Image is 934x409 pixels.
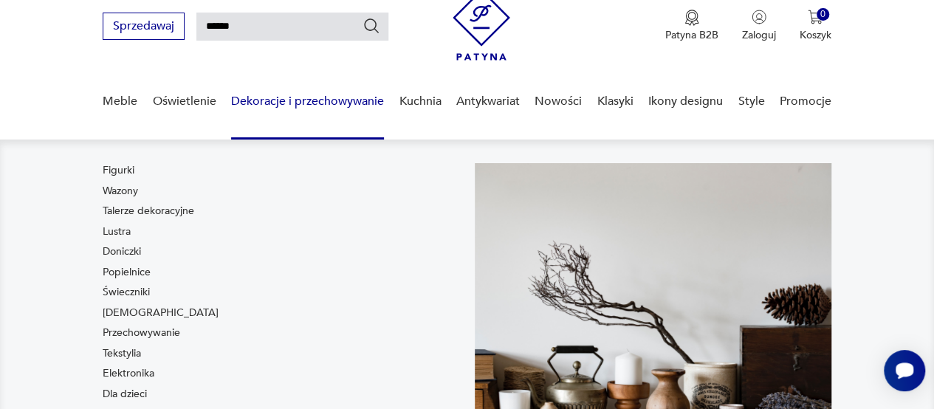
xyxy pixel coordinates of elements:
a: Oświetlenie [153,73,216,130]
button: 0Koszyk [800,10,831,42]
a: Wazony [103,184,138,199]
a: Ikony designu [648,73,723,130]
img: Ikonka użytkownika [752,10,766,24]
a: Talerze dekoracyjne [103,204,194,219]
a: Lustra [103,224,131,239]
p: Koszyk [800,28,831,42]
div: 0 [817,8,829,21]
a: Świeczniki [103,285,150,300]
a: Sprzedawaj [103,22,185,32]
a: Doniczki [103,244,141,259]
img: Ikona koszyka [808,10,823,24]
a: Przechowywanie [103,326,180,340]
a: Klasyki [597,73,633,130]
p: Patyna B2B [665,28,718,42]
a: Antykwariat [456,73,520,130]
a: [DEMOGRAPHIC_DATA] [103,306,219,320]
a: Ikona medaluPatyna B2B [665,10,718,42]
button: Sprzedawaj [103,13,185,40]
a: Style [738,73,764,130]
a: Figurki [103,163,134,178]
a: Promocje [780,73,831,130]
img: Ikona medalu [684,10,699,26]
p: Zaloguj [742,28,776,42]
a: Dekoracje i przechowywanie [231,73,384,130]
button: Szukaj [363,17,380,35]
button: Zaloguj [742,10,776,42]
a: Tekstylia [103,346,141,361]
iframe: Smartsupp widget button [884,350,925,391]
a: Dla dzieci [103,387,147,402]
a: Meble [103,73,137,130]
a: Nowości [535,73,582,130]
button: Patyna B2B [665,10,718,42]
a: Popielnice [103,265,151,280]
a: Kuchnia [399,73,441,130]
a: Elektronika [103,366,154,381]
